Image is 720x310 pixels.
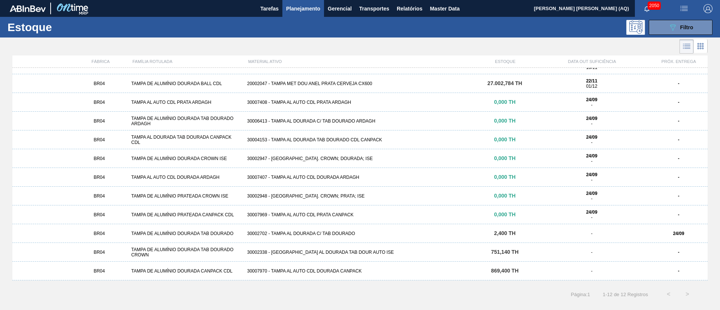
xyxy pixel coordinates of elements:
button: Notificações [635,3,659,14]
span: Planejamento [286,4,320,13]
button: Filtro [649,20,712,35]
span: - [591,102,592,108]
strong: - [678,81,679,86]
span: 2,400 TH [494,230,516,236]
div: TAMPA DE ALUMÍNIO DOURADA CANPACK CDL [128,268,244,274]
strong: - [678,175,679,180]
span: BR04 [94,231,105,236]
span: BR04 [94,212,105,217]
span: Filtro [680,24,693,30]
div: TAMPA DE ALUMÍNIO DOURADA TAB DOURADO ARDAGH [128,116,244,126]
div: TAMPA DE ALUMÍNIO PRATEADA CANPACK CDL [128,212,244,217]
span: BR04 [94,268,105,274]
span: - [591,250,592,255]
span: 27.002,784 TH [487,80,522,86]
span: BR04 [94,193,105,199]
div: Visão em Lista [679,39,694,54]
img: TNhmsLtSVTkK8tSr43FrP2fwEKptu5GPRR3wAAAABJRU5ErkJggg== [10,5,46,12]
strong: 24/09 [586,135,597,140]
span: 01/12 [586,84,597,89]
div: Pogramando: nenhum usuário selecionado [626,20,645,35]
span: BR04 [94,100,105,105]
div: FÁBRICA [72,59,129,64]
strong: 24/09 [586,97,597,102]
strong: - [678,212,679,217]
strong: - [678,137,679,142]
div: TAMPA AL DOURADA TAB DOURADA CANPACK CDL [128,135,244,145]
strong: - [678,268,679,274]
span: 751,140 TH [491,249,519,255]
div: MATERIAL ATIVO [245,59,477,64]
span: Gerencial [328,4,352,13]
span: BR04 [94,137,105,142]
div: TAMPA DE ALUMÍNIO DOURADA TAB DOURADO CROWN [128,247,244,258]
span: 869,400 TH [491,268,519,274]
span: - [591,215,592,220]
div: TAMPA AL AUTO CDL DOURADA ARDAGH [128,175,244,180]
div: ESTOQUE [476,59,534,64]
span: BR04 [94,156,105,161]
strong: 24/09 [586,191,597,196]
span: - [591,177,592,183]
span: Relatórios [397,4,422,13]
button: > [678,285,697,304]
strong: 24/09 [586,172,597,177]
span: BR04 [94,175,105,180]
span: Tarefas [260,4,279,13]
span: 1 - 12 de 12 Registros [601,292,648,297]
img: Logout [703,4,712,13]
strong: 24/09 [586,210,597,215]
span: Página : 1 [571,292,590,297]
strong: 22/11 [586,78,597,84]
div: TAMPA DE ALUMÍNIO DOURADA TAB DOURADO [128,231,244,236]
span: - [591,159,592,164]
div: 20002047 - TAMPA MET DOU ANEL PRATA CERVEJA CX600 [244,81,476,86]
span: 2050 [648,1,661,10]
button: < [659,285,678,304]
strong: - [678,118,679,124]
div: 30002338 - [GEOGRAPHIC_DATA] AL DOURADA TAB DOUR AUTO ISE [244,250,476,255]
span: - [591,196,592,201]
strong: 24/09 [673,231,684,236]
span: Master Data [430,4,459,13]
h1: Estoque [7,23,120,31]
div: TAMPA AL AUTO CDL PRATA ARDAGH [128,100,244,105]
span: BR04 [94,250,105,255]
div: Visão em Cards [694,39,708,54]
strong: 24/09 [586,153,597,159]
div: TAMPA DE ALUMÍNIO DOURADA BALL CDL [128,81,244,86]
span: 0,000 TH [494,99,516,105]
span: - [591,121,592,126]
img: userActions [679,4,688,13]
span: 0,000 TH [494,211,516,217]
div: 30002702 - TAMPA AL DOURADA C/ TAB DOURADO [244,231,476,236]
span: Transportes [359,4,389,13]
span: - [591,231,592,236]
span: 0,000 TH [494,174,516,180]
span: 0,000 TH [494,155,516,161]
span: - [591,140,592,145]
div: PRÓX. ENTREGA [650,59,708,64]
strong: 24/09 [586,116,597,121]
div: 30002947 - [GEOGRAPHIC_DATA]. CROWN; DOURADA; ISE [244,156,476,161]
div: 30004153 - TAMPA AL DOURADA TAB DOURADO CDL CANPACK [244,137,476,142]
div: 30007969 - TAMPA AL AUTO CDL PRATA CANPACK [244,212,476,217]
div: TAMPA DE ALUMÍNIO DOURADA CROWN ISE [128,156,244,161]
span: 0,000 TH [494,193,516,199]
span: BR04 [94,81,105,86]
span: 0,000 TH [494,136,516,142]
strong: - [678,100,679,105]
strong: - [678,250,679,255]
div: 30007407 - TAMPA AL AUTO CDL DOURADA ARDAGH [244,175,476,180]
span: 0,000 TH [494,118,516,124]
div: DATA OUT SUFICIÊNCIA [534,59,649,64]
span: BR04 [94,118,105,124]
span: - [591,268,592,274]
div: FAMÍLIA ROTULADA [129,59,245,64]
strong: - [678,193,679,199]
div: 30006413 - TAMPA AL DOURADA C/ TAB DOURADO ARDAGH [244,118,476,124]
div: 30007970 - TAMPA AL AUTO CDL DOURADA CANPACK [244,268,476,274]
strong: - [678,156,679,161]
div: TAMPA DE ALUMÍNIO PRATEADA CROWN ISE [128,193,244,199]
div: 30007408 - TAMPA AL AUTO CDL PRATA ARDAGH [244,100,476,105]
